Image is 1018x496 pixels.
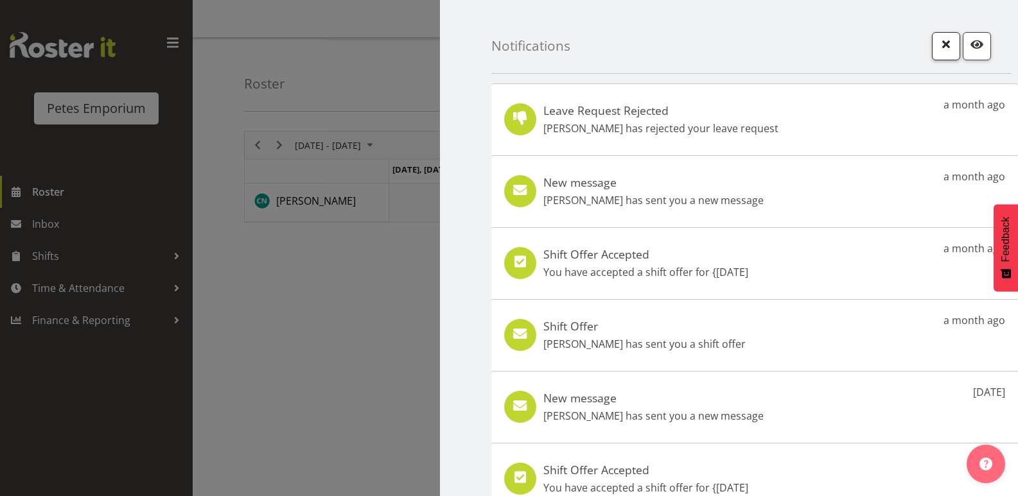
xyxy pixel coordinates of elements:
h4: Notifications [491,38,570,53]
img: help-xxl-2.png [979,458,992,470]
button: Mark as read [963,32,991,60]
p: [PERSON_NAME] has rejected your leave request [543,121,778,136]
p: [DATE] [973,384,1005,400]
button: Feedback - Show survey [994,204,1018,291]
button: Close [932,32,960,60]
p: [PERSON_NAME] has sent you a new message [543,408,764,423]
p: [PERSON_NAME] has sent you a new message [543,192,764,208]
p: a month ago [943,97,1005,112]
h5: Shift Offer [543,319,746,333]
h5: Leave Request Rejected [543,103,778,117]
h5: New message [543,391,764,405]
h5: Shift Offer Accepted [543,463,748,477]
p: a month ago [943,312,1005,328]
p: a month ago [943,169,1005,184]
p: [PERSON_NAME] has sent you a shift offer [543,336,746,352]
h5: Shift Offer Accepted [543,247,748,261]
p: a month ago [943,241,1005,256]
p: You have accepted a shift offer for {[DATE] [543,264,748,280]
p: You have accepted a shift offer for {[DATE] [543,480,748,495]
h5: New message [543,175,764,189]
span: Feedback [1000,217,1012,262]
